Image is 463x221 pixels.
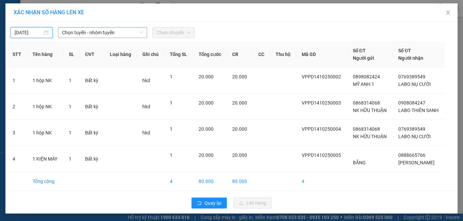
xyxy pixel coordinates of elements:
[27,68,63,94] td: 1 hộp NK
[104,41,137,68] th: Loại hàng
[197,201,202,206] span: rollback
[398,55,423,61] span: Người nhận
[170,100,173,106] span: 1
[398,81,431,87] span: LABO NỤ CƯỜI
[54,4,93,10] strong: ĐỒNG PHƯỚC
[7,120,27,146] td: 3
[80,120,104,146] td: Bất kỳ
[15,49,41,53] span: 07:30:32 [DATE]
[302,126,341,132] span: VPPD1410250004
[69,78,72,83] span: 1
[227,172,253,191] td: 80.000
[398,126,425,132] span: 0769389549
[353,134,387,139] span: NK HỮU THUẬN
[139,31,143,35] span: down
[353,160,366,165] span: BẰNG
[80,94,104,120] td: Bất kỳ
[27,120,63,146] td: 1 hộp NK
[398,100,425,106] span: 0908084247
[302,74,341,79] span: VPPD1410250002
[439,3,458,22] button: Close
[2,49,41,53] span: In ngày:
[398,108,439,113] span: LABO THIÊN SANH
[353,48,366,53] span: Số ĐT
[2,44,71,48] span: [PERSON_NAME]:
[199,74,214,79] span: 20.000
[164,172,193,191] td: 4
[296,172,347,191] td: 4
[142,130,150,135] span: hkd
[27,41,63,68] th: Tên hàng
[253,41,270,68] th: CC
[199,126,214,132] span: 20.000
[69,156,72,162] span: 1
[232,74,247,79] span: 20.000
[232,100,247,106] span: 20.000
[192,198,227,208] button: rollbackQuay lại
[80,41,104,68] th: ĐVT
[199,100,214,106] span: 20.000
[27,94,63,120] td: 1 hộp NK
[199,152,214,158] span: 20.000
[353,81,374,87] span: MỸ ANH 1
[398,134,431,139] span: LABO NỤ CƯỜI
[170,74,173,79] span: 1
[234,198,271,208] button: uploadLên hàng
[69,104,72,109] span: 1
[54,11,91,19] span: Bến xe [GEOGRAPHIC_DATA]
[445,10,451,15] span: close
[302,100,341,106] span: VPPD1410250003
[302,152,341,158] span: VPPD1410250005
[7,68,27,94] td: 1
[69,130,72,135] span: 1
[296,41,347,68] th: Mã GD
[398,48,411,53] span: Số ĐT
[80,146,104,172] td: Bất kỳ
[7,146,27,172] td: 4
[193,41,227,68] th: Tổng cước
[353,108,387,113] span: NK HỮU THUẬN
[353,100,380,106] span: 0868314068
[27,172,63,191] td: Tổng cộng
[170,152,173,158] span: 1
[18,37,83,42] span: -----------------------------------------
[63,41,80,68] th: SL
[164,41,193,68] th: Tổng SL
[193,172,227,191] td: 80.000
[62,27,143,38] span: Chọn tuyến - nhóm tuyến
[142,78,150,83] span: hkd
[270,41,296,68] th: Thu hộ
[7,94,27,120] td: 2
[157,27,190,38] span: Chọn chuyến
[54,20,93,29] span: 01 Võ Văn Truyện, KP.1, Phường 2
[227,41,253,68] th: CR
[14,9,84,16] span: XÁC NHẬN SỐ HÀNG LÊN XE
[7,41,27,68] th: STT
[142,104,150,109] span: hkd
[232,126,247,132] span: 20.000
[353,55,374,61] span: Người gửi
[353,74,380,79] span: 0898082424
[398,160,435,165] span: [PERSON_NAME]
[204,199,221,207] span: Quay lại
[34,43,71,48] span: VPPD1410250005
[398,152,425,158] span: 0888665766
[80,68,104,94] td: Bất kỳ
[2,4,33,34] img: logo
[137,41,164,68] th: Ghi chú
[27,146,63,172] td: 1 KIỆN MÁY
[398,74,425,79] span: 0769389549
[232,152,247,158] span: 20.000
[54,30,83,34] span: Hotline: 19001152
[353,126,380,132] span: 0868314068
[15,29,42,36] input: 14/10/2025
[170,126,173,132] span: 1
